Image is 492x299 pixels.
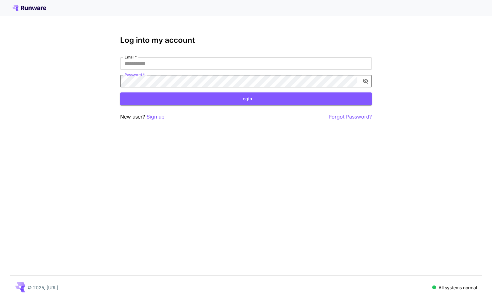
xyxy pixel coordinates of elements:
label: Email [125,54,137,60]
button: Sign up [147,113,165,121]
button: toggle password visibility [360,75,371,87]
button: Forgot Password? [329,113,372,121]
p: © 2025, [URL] [28,284,58,291]
label: Password [125,72,145,77]
p: All systems normal [439,284,477,291]
button: Login [120,92,372,105]
h3: Log into my account [120,36,372,45]
p: New user? [120,113,165,121]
